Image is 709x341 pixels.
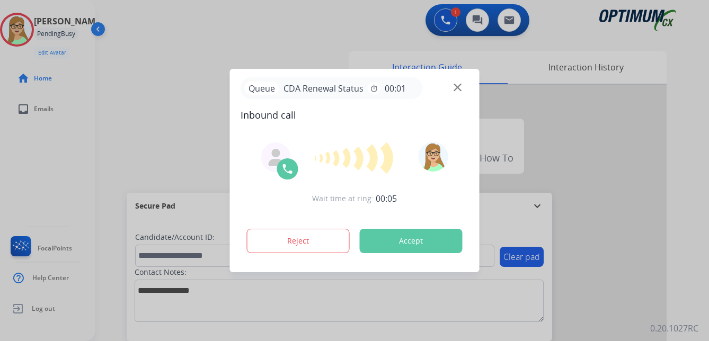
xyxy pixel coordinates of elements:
[279,82,368,95] span: CDA Renewal Status
[360,229,463,253] button: Accept
[312,193,374,204] span: Wait time at ring:
[454,84,462,92] img: close-button
[385,82,406,95] span: 00:01
[281,163,294,175] img: call-icon
[370,84,378,93] mat-icon: timer
[650,322,698,335] p: 0.20.1027RC
[245,82,279,95] p: Queue
[418,142,448,172] img: avatar
[241,107,469,122] span: Inbound call
[247,229,350,253] button: Reject
[376,192,397,205] span: 00:05
[268,149,285,166] img: agent-avatar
